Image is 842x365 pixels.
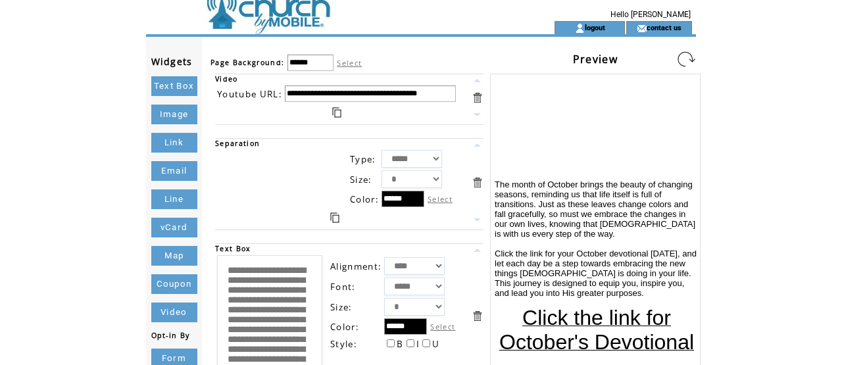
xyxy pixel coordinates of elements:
a: Image [151,105,197,124]
a: Video [151,303,197,322]
a: logout [585,23,605,32]
img: contact_us_icon.gif [637,23,647,34]
span: Color: [350,193,379,205]
span: Opt-in By [151,331,190,340]
a: Link [151,133,197,153]
a: Text Box [151,76,197,96]
img: account_icon.gif [575,23,585,34]
a: Move this item down [471,214,483,226]
span: Preview [573,52,618,66]
span: U [432,338,439,350]
span: Color: [330,321,359,333]
span: Text Box [215,244,251,253]
span: Size: [350,174,372,185]
a: vCard [151,218,197,237]
span: B [397,338,403,350]
span: Separation [215,139,260,148]
a: Coupon [151,274,197,294]
a: contact us [647,23,681,32]
font: Click the link for October's Devotional [499,306,694,354]
a: Email [151,161,197,181]
span: Widgets [151,55,193,68]
span: Alignment: [330,260,382,272]
a: Delete this item [471,176,483,189]
a: Map [151,246,197,266]
a: Move this item up [471,139,483,151]
a: Duplicate this item [330,212,339,223]
a: Duplicate this item [332,107,341,118]
span: Size: [330,301,353,313]
span: Font: [330,281,356,293]
label: Select [428,194,453,204]
a: Move this item up [471,74,483,87]
label: Select [337,58,362,68]
span: Type: [350,153,376,165]
span: Hello [PERSON_NAME] [610,10,691,19]
span: Style: [330,338,357,350]
a: Move this item down [471,109,483,121]
a: Move this item up [471,244,483,256]
a: Line [151,189,197,209]
span: I [416,338,420,350]
label: Select [430,322,455,331]
font: The month of October brings the beauty of changing seasons, reminding us that life itself is full... [495,180,697,298]
span: Page Background: [210,58,284,67]
a: Click the link for October's Devotional [499,322,694,350]
a: Delete this item [471,91,483,104]
span: Video [215,74,238,84]
span: Youtube URL: [217,88,282,100]
a: Delete this item [471,310,483,322]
